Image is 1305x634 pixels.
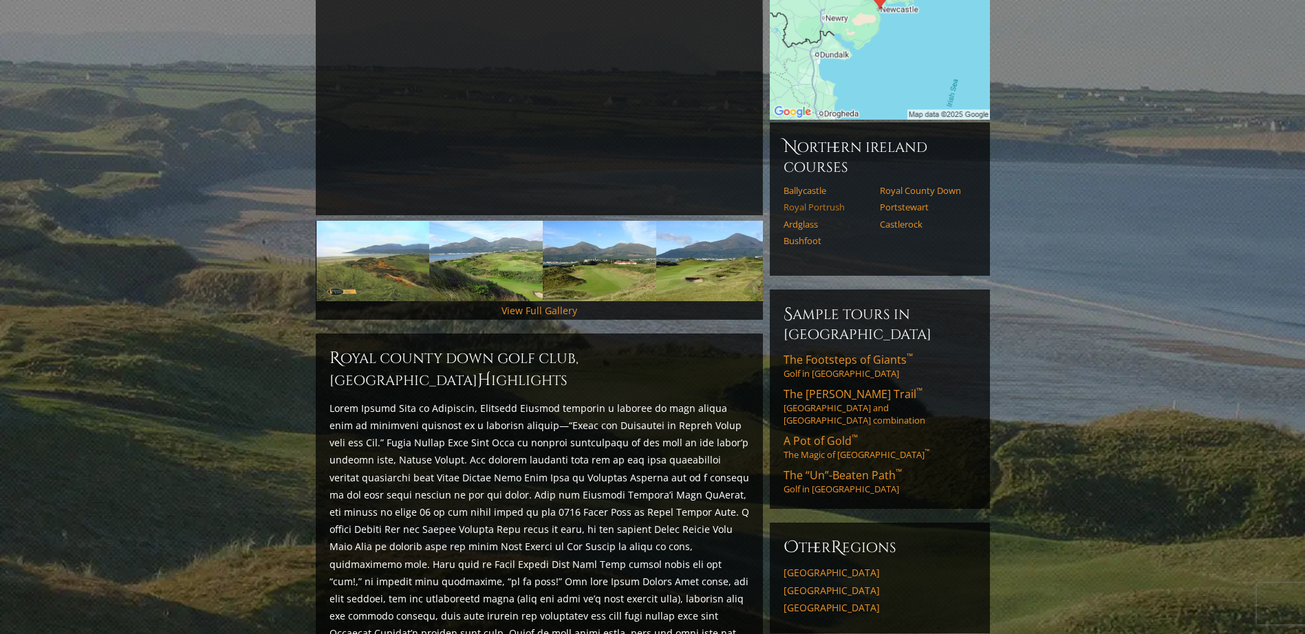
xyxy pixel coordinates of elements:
[784,567,976,579] a: [GEOGRAPHIC_DATA]
[907,351,913,362] sup: ™
[784,536,799,558] span: O
[852,432,858,444] sup: ™
[784,303,976,344] h6: Sample Tours in [GEOGRAPHIC_DATA]
[330,347,749,391] h2: Royal County Down Golf Club, [GEOGRAPHIC_DATA] ighlights
[784,536,976,558] h6: ther egions
[784,185,871,196] a: Ballycastle
[784,602,976,614] a: [GEOGRAPHIC_DATA]
[925,448,929,457] sup: ™
[880,185,967,196] a: Royal County Down
[784,584,976,597] a: [GEOGRAPHIC_DATA]
[880,219,967,230] a: Castlerock
[784,386,923,402] span: The [PERSON_NAME] Trail
[784,201,871,212] a: Royal Portrush
[784,352,976,380] a: The Footsteps of Giants™Golf in [GEOGRAPHIC_DATA]
[896,466,902,478] sup: ™
[916,385,923,397] sup: ™
[831,536,842,558] span: R
[784,352,913,367] span: The Footsteps of Giants
[501,304,577,317] a: View Full Gallery
[784,433,976,461] a: A Pot of Gold™The Magic of [GEOGRAPHIC_DATA]™
[784,136,976,177] h6: Northern Ireland Courses
[784,219,871,230] a: Ardglass
[784,468,902,483] span: The “Un”-Beaten Path
[784,468,976,495] a: The “Un”-Beaten Path™Golf in [GEOGRAPHIC_DATA]
[477,369,491,391] span: H
[784,386,976,426] a: The [PERSON_NAME] Trail™[GEOGRAPHIC_DATA] and [GEOGRAPHIC_DATA] combination
[880,201,967,212] a: Portstewart
[784,235,871,246] a: Bushfoot
[784,433,858,448] span: A Pot of Gold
